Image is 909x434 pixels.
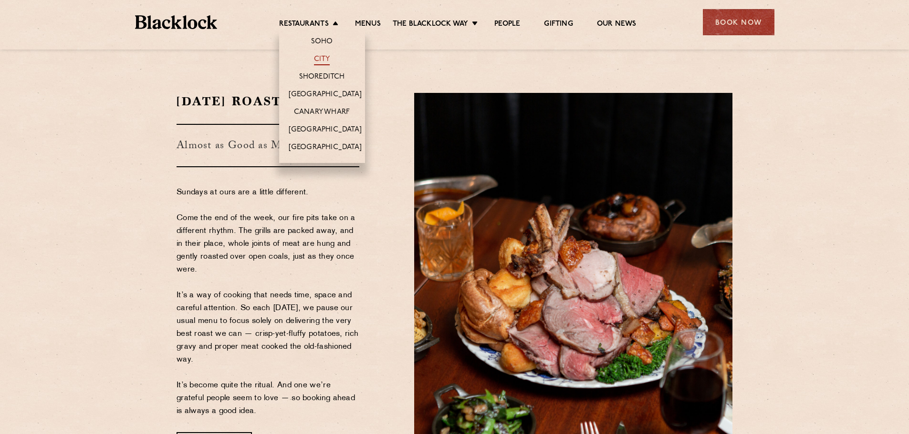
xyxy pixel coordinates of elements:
a: Restaurants [279,20,329,30]
a: [GEOGRAPHIC_DATA] [289,90,362,101]
h2: [DATE] Roast [177,93,359,110]
h3: Almost as Good as Mum's [177,124,359,167]
a: People [494,20,520,30]
a: City [314,55,330,65]
img: BL_Textured_Logo-footer-cropped.svg [135,15,218,29]
a: Our News [597,20,637,30]
a: Gifting [544,20,573,30]
div: Book Now [703,9,774,35]
a: The Blacklock Way [393,20,468,30]
p: Sundays at ours are a little different. Come the end of the week, our fire pits take on a differe... [177,186,359,418]
a: Shoreditch [299,72,345,83]
a: Canary Wharf [294,108,350,118]
a: Soho [311,37,333,48]
a: [GEOGRAPHIC_DATA] [289,125,362,136]
a: Menus [355,20,381,30]
a: [GEOGRAPHIC_DATA] [289,143,362,153]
